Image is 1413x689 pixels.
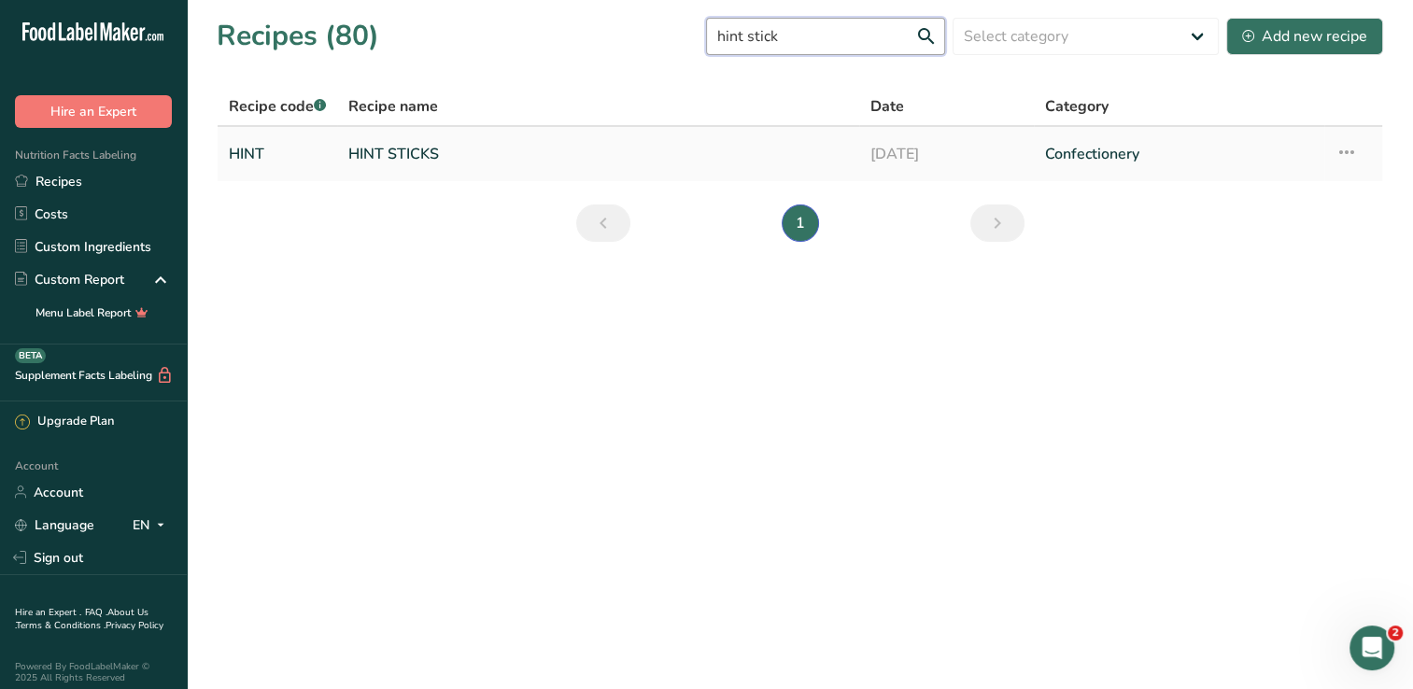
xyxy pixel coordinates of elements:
[106,619,163,632] a: Privacy Policy
[576,204,630,242] a: Previous page
[1045,95,1109,118] span: Category
[229,134,326,174] a: HINT
[15,348,46,363] div: BETA
[15,413,114,431] div: Upgrade Plan
[15,606,81,619] a: Hire an Expert .
[348,134,848,174] a: HINT STICKS
[15,606,148,632] a: About Us .
[15,270,124,289] div: Custom Report
[15,661,172,683] div: Powered By FoodLabelMaker © 2025 All Rights Reserved
[970,204,1024,242] a: Next page
[870,95,904,118] span: Date
[706,18,945,55] input: Search for recipe
[1045,134,1313,174] a: Confectionery
[85,606,107,619] a: FAQ .
[15,95,172,128] button: Hire an Expert
[348,95,438,118] span: Recipe name
[229,96,326,117] span: Recipe code
[870,134,1023,174] a: [DATE]
[15,509,94,541] a: Language
[16,619,106,632] a: Terms & Conditions .
[1226,18,1383,55] button: Add new recipe
[1388,626,1403,640] span: 2
[1349,626,1394,670] iframe: Intercom live chat
[1242,25,1367,48] div: Add new recipe
[133,513,172,536] div: EN
[217,15,379,57] h1: Recipes (80)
